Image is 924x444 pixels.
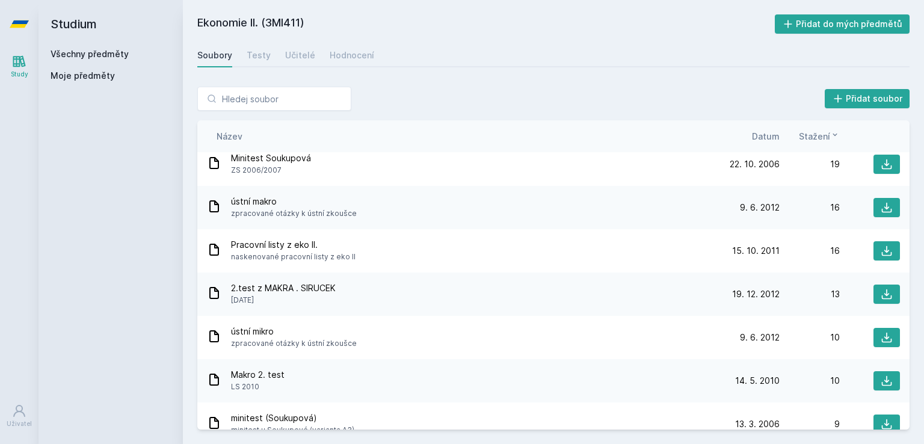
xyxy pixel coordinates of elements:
[732,288,780,300] span: 19. 12. 2012
[197,14,775,34] h2: Ekonomie II. (3MI411)
[285,49,315,61] div: Učitelé
[231,325,357,338] span: ústní mikro
[7,419,32,428] div: Uživatel
[285,43,315,67] a: Učitelé
[247,43,271,67] a: Testy
[231,412,354,424] span: minitest (Soukupová)
[780,245,840,257] div: 16
[231,164,311,176] span: ZS 2006/2007
[217,130,242,143] button: Název
[231,282,336,294] span: 2.test z MAKRA . SIRUCEK
[732,245,780,257] span: 15. 10. 2011
[231,294,336,306] span: [DATE]
[740,331,780,344] span: 9. 6. 2012
[11,70,28,79] div: Study
[231,251,356,263] span: naskenované pracovní listy z eko II
[735,418,780,430] span: 13. 3. 2006
[780,288,840,300] div: 13
[780,375,840,387] div: 10
[780,418,840,430] div: 9
[330,49,374,61] div: Hodnocení
[51,70,115,82] span: Moje předměty
[231,424,354,436] span: minitest u Soukupové (varianta A3)
[752,130,780,143] button: Datum
[735,375,780,387] span: 14. 5. 2010
[780,202,840,214] div: 16
[51,49,129,59] a: Všechny předměty
[730,158,780,170] span: 22. 10. 2006
[231,369,285,381] span: Makro 2. test
[247,49,271,61] div: Testy
[231,152,311,164] span: Minitest Soukupová
[197,87,351,111] input: Hledej soubor
[799,130,840,143] button: Stažení
[780,158,840,170] div: 19
[231,239,356,251] span: Pracovní listy z eko II.
[825,89,910,108] button: Přidat soubor
[799,130,830,143] span: Stažení
[775,14,910,34] button: Přidat do mých předmětů
[197,43,232,67] a: Soubory
[330,43,374,67] a: Hodnocení
[231,338,357,350] span: zpracované otázky k ústní zkoušce
[2,48,36,85] a: Study
[2,398,36,434] a: Uživatel
[231,196,357,208] span: ústní makro
[780,331,840,344] div: 10
[231,381,285,393] span: LS 2010
[231,208,357,220] span: zpracované otázky k ústní zkoušce
[197,49,232,61] div: Soubory
[740,202,780,214] span: 9. 6. 2012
